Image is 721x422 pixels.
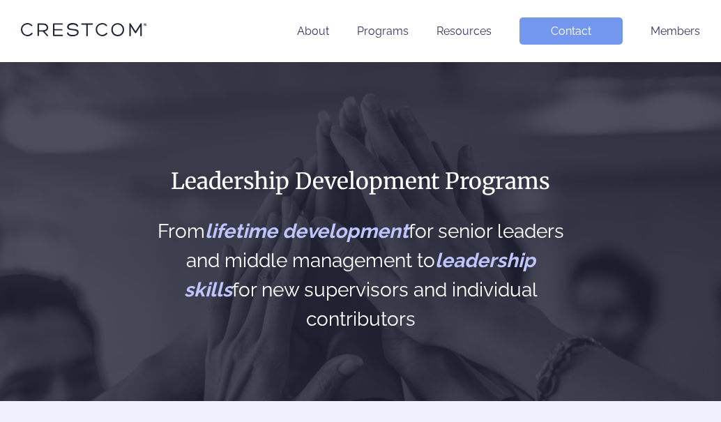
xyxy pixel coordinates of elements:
[437,24,492,38] a: Resources
[184,249,536,301] span: leadership skills
[297,24,329,38] a: About
[205,220,409,243] span: lifetime development
[519,17,623,45] a: Contact
[651,24,700,38] a: Members
[357,24,409,38] a: Programs
[153,217,569,334] h2: From for senior leaders and middle management to for new supervisors and individual contributors
[153,167,569,196] h1: Leadership Development Programs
